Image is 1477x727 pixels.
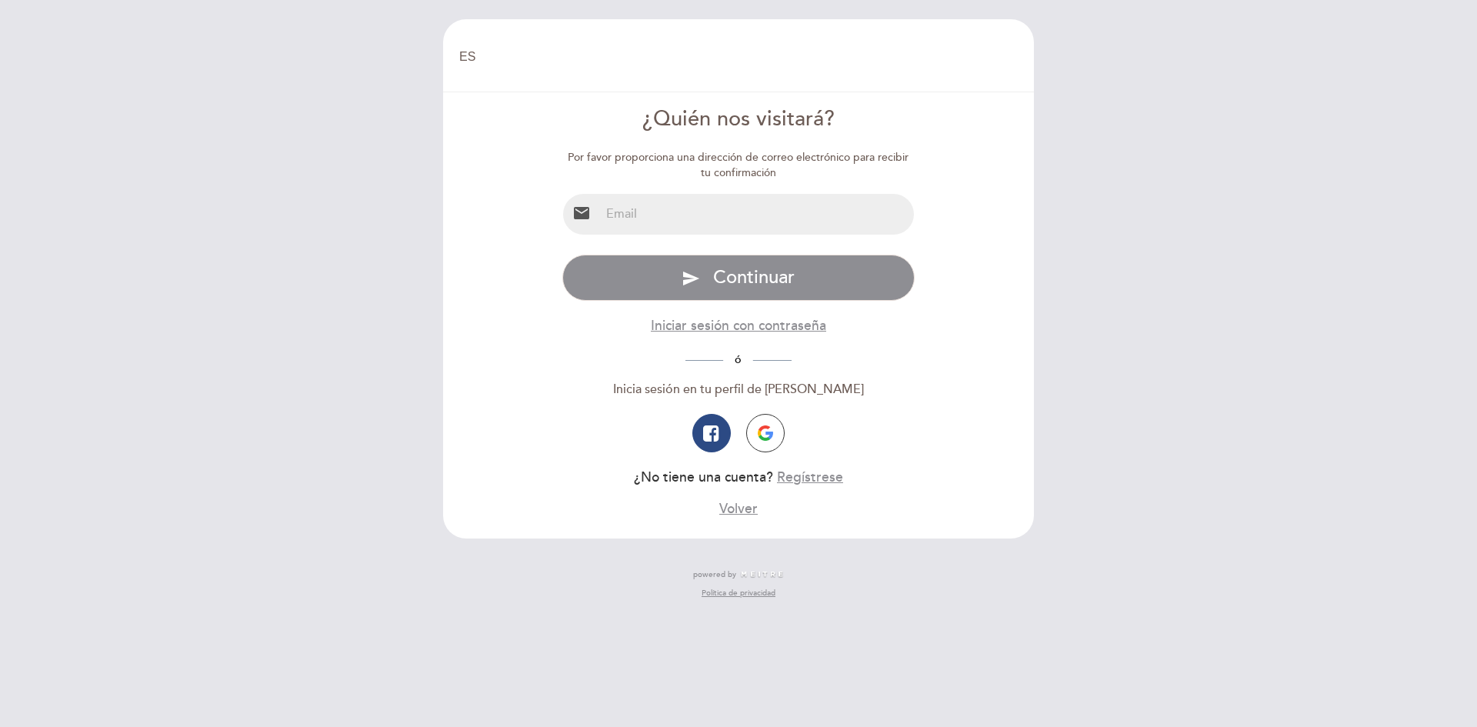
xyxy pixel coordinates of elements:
[777,468,843,487] button: Regístrese
[634,469,773,485] span: ¿No tiene una cuenta?
[693,569,784,580] a: powered by
[562,255,915,301] button: send Continuar
[651,316,826,335] button: Iniciar sesión con contraseña
[740,571,784,579] img: MEITRE
[713,266,795,288] span: Continuar
[562,381,915,399] div: Inicia sesión en tu perfil de [PERSON_NAME]
[562,105,915,135] div: ¿Quién nos visitará?
[702,588,775,599] a: Política de privacidad
[682,269,700,288] i: send
[758,425,773,441] img: icon-google.png
[562,150,915,181] div: Por favor proporciona una dirección de correo electrónico para recibir tu confirmación
[723,353,753,366] span: ó
[600,194,915,235] input: Email
[693,569,736,580] span: powered by
[572,204,591,222] i: email
[719,499,758,519] button: Volver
